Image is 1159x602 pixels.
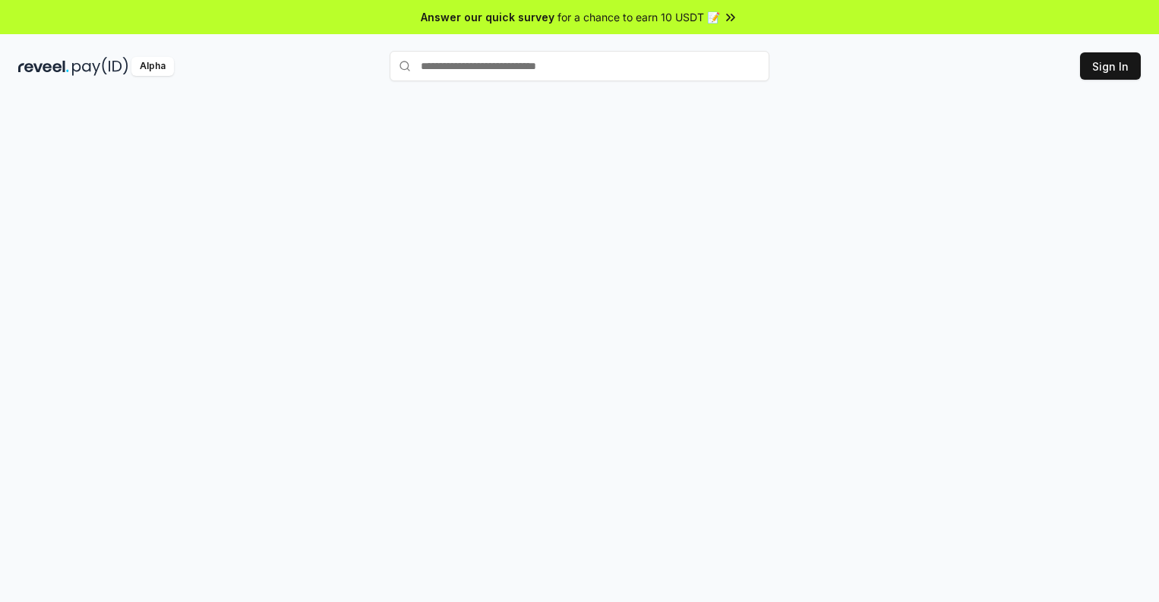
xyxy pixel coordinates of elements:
[72,57,128,76] img: pay_id
[1080,52,1141,80] button: Sign In
[131,57,174,76] div: Alpha
[18,57,69,76] img: reveel_dark
[421,9,554,25] span: Answer our quick survey
[557,9,720,25] span: for a chance to earn 10 USDT 📝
